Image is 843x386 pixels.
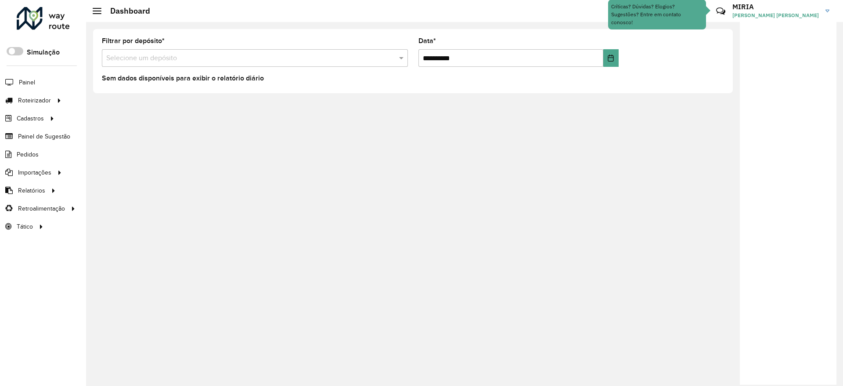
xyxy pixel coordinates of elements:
[17,222,33,231] span: Tático
[18,204,65,213] span: Retroalimentação
[102,36,165,46] label: Filtrar por depósito
[732,3,819,11] h3: MIRIA
[17,150,39,159] span: Pedidos
[17,114,44,123] span: Cadastros
[18,132,70,141] span: Painel de Sugestão
[732,11,819,19] span: [PERSON_NAME] [PERSON_NAME]
[19,78,35,87] span: Painel
[18,186,45,195] span: Relatórios
[418,36,436,46] label: Data
[711,2,730,21] a: Contato Rápido
[603,49,619,67] button: Choose Date
[27,47,60,58] label: Simulação
[18,96,51,105] span: Roteirizador
[101,6,150,16] h2: Dashboard
[102,73,264,84] label: Sem dados disponíveis para exibir o relatório diário
[18,168,51,177] span: Importações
